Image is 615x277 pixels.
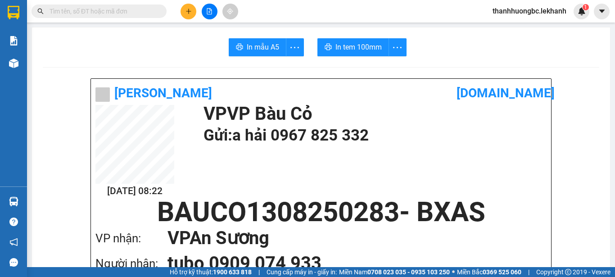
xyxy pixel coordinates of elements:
[325,43,332,52] span: printer
[9,258,18,267] span: message
[584,4,587,10] span: 1
[50,6,156,16] input: Tìm tên, số ĐT hoặc mã đơn
[203,123,542,148] h1: Gửi: a hải 0967 825 332
[227,8,233,14] span: aim
[485,5,574,17] span: thanhhuongbc.lekhanh
[286,38,304,56] button: more
[170,267,252,277] span: Hỗ trợ kỹ thuật:
[181,4,196,19] button: plus
[213,268,252,276] strong: 1900 633 818
[267,267,337,277] span: Cung cấp máy in - giấy in:
[9,238,18,246] span: notification
[95,229,167,248] div: VP nhận:
[203,105,542,123] h1: VP VP Bàu Cỏ
[95,254,167,273] div: Người nhận:
[37,8,44,14] span: search
[367,268,450,276] strong: 0708 023 035 - 0935 103 250
[565,269,571,275] span: copyright
[483,268,521,276] strong: 0369 525 060
[9,59,18,68] img: warehouse-icon
[167,251,529,276] h1: tubo 0909 074 933
[185,8,192,14] span: plus
[95,184,174,199] h2: [DATE] 08:22
[317,38,389,56] button: printerIn tem 100mm
[528,267,529,277] span: |
[286,42,303,53] span: more
[236,43,243,52] span: printer
[9,218,18,226] span: question-circle
[202,4,217,19] button: file-add
[583,4,589,10] sup: 1
[206,8,213,14] span: file-add
[335,41,382,53] span: In tem 100mm
[167,226,529,251] h1: VP An Sương
[258,267,260,277] span: |
[247,41,279,53] span: In mẫu A5
[9,36,18,45] img: solution-icon
[594,4,610,19] button: caret-down
[8,6,19,19] img: logo-vxr
[339,267,450,277] span: Miền Nam
[95,199,547,226] h1: BAUCO1308250283 - BXAS
[9,197,18,206] img: warehouse-icon
[222,4,238,19] button: aim
[452,270,455,274] span: ⚪️
[389,42,406,53] span: more
[457,267,521,277] span: Miền Bắc
[389,38,407,56] button: more
[457,86,555,100] b: [DOMAIN_NAME]
[114,86,212,100] b: [PERSON_NAME]
[598,7,606,15] span: caret-down
[578,7,586,15] img: icon-new-feature
[229,38,286,56] button: printerIn mẫu A5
